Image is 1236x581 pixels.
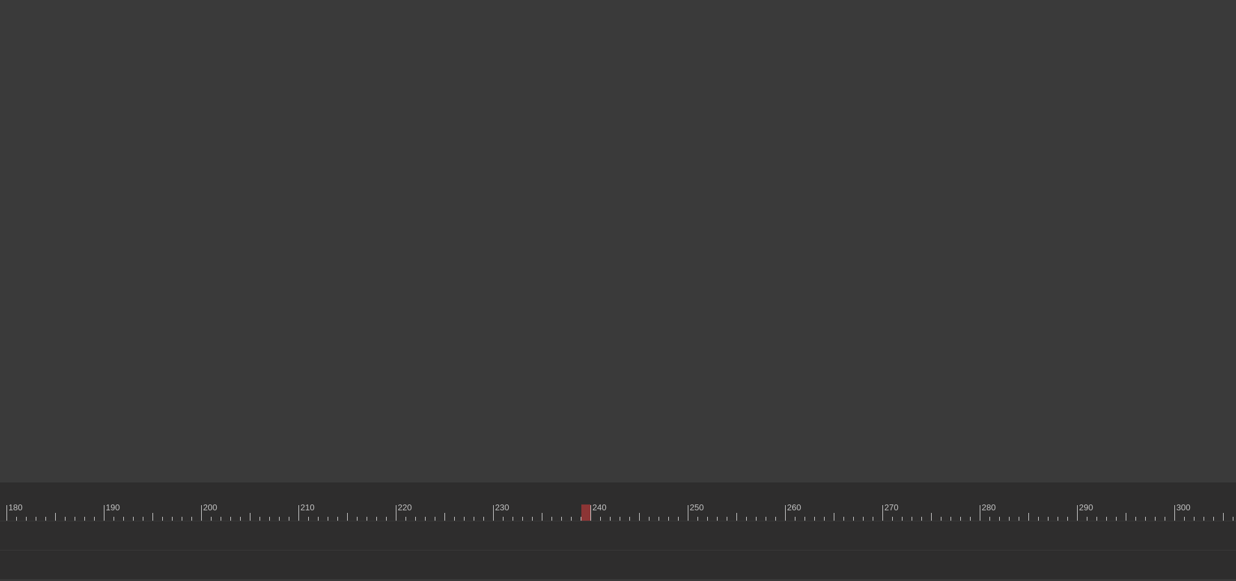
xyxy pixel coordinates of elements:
[592,503,607,512] font: 240
[1079,503,1093,512] font: 290
[398,503,412,512] font: 220
[203,503,217,512] font: 200
[8,503,23,512] font: 180
[1176,503,1191,512] font: 300
[690,503,704,512] font: 250
[884,503,899,512] font: 270
[106,503,120,512] font: 190
[300,503,315,512] font: 210
[787,503,801,512] font: 260
[982,503,996,512] font: 280
[495,503,509,512] font: 230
